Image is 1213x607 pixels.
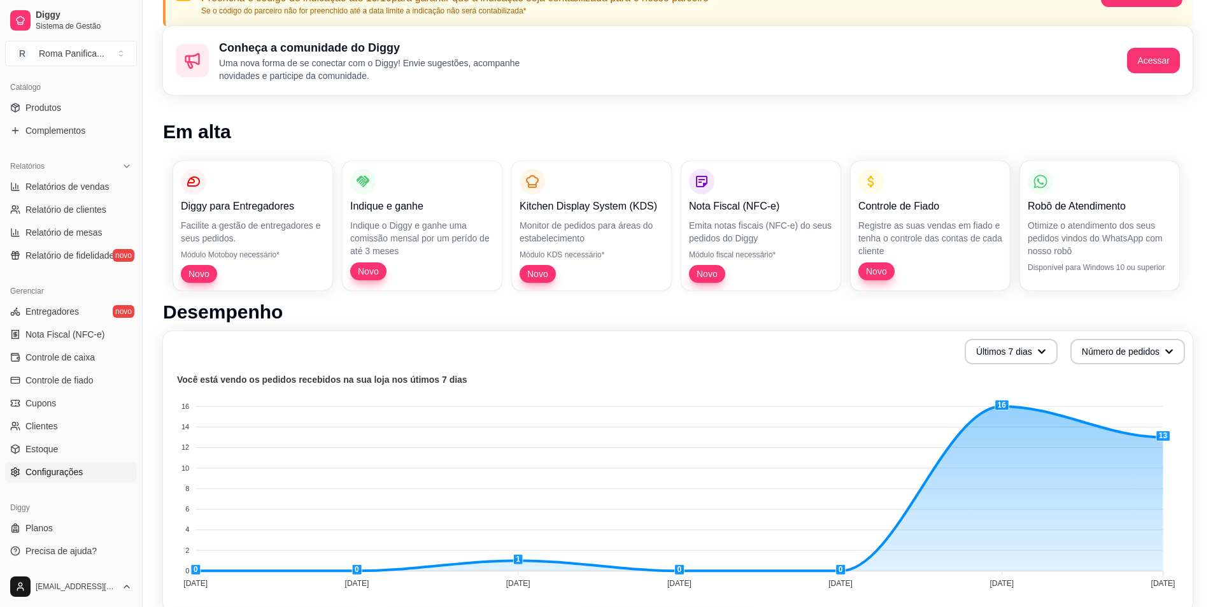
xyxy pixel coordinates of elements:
[350,219,494,257] p: Indique o Diggy e ganhe uma comissão mensal por um perído de até 3 meses
[512,161,671,290] button: Kitchen Display System (KDS)Monitor de pedidos para áreas do estabelecimentoMódulo KDS necessário...
[25,522,53,534] span: Planos
[177,375,467,385] text: Você está vendo os pedidos recebidos na sua loja nos útimos 7 dias
[219,39,545,57] h2: Conheça a comunidade do Diggy
[1028,199,1172,214] p: Robô de Atendimento
[36,582,117,592] span: [EMAIL_ADDRESS][DOMAIN_NAME]
[828,579,853,588] tspan: [DATE]
[181,464,189,472] tspan: 10
[5,199,137,220] a: Relatório de clientes
[667,579,692,588] tspan: [DATE]
[522,268,553,280] span: Novo
[1028,219,1172,257] p: Otimize o atendimento dos seus pedidos vindos do WhatsApp com nosso robô
[36,21,132,31] span: Sistema de Gestão
[858,219,1002,257] p: Registre as suas vendas em fiado e tenha o controle das contas de cada cliente
[5,77,137,97] div: Catálogo
[181,250,325,260] p: Módulo Motoboy necessário*
[692,268,723,280] span: Novo
[350,199,494,214] p: Indique e ganhe
[5,97,137,118] a: Produtos
[1127,48,1180,73] button: Acessar
[181,443,189,451] tspan: 12
[39,47,104,60] div: Roma Panifica ...
[1151,579,1175,588] tspan: [DATE]
[183,268,215,280] span: Novo
[5,281,137,301] div: Gerenciar
[965,339,1058,364] button: Últimos 7 dias
[181,199,325,214] p: Diggy para Entregadores
[858,199,1002,214] p: Controle de Fiado
[163,120,1193,143] h1: Em alta
[25,443,58,455] span: Estoque
[181,423,189,431] tspan: 14
[183,579,208,588] tspan: [DATE]
[25,420,58,432] span: Clientes
[201,6,709,16] p: Se o código do parceiro não for preenchido até a data limite a indicação não será contabilizada*
[185,505,189,513] tspan: 6
[520,219,663,245] p: Monitor de pedidos para áreas do estabelecimento
[5,301,137,322] a: Entregadoresnovo
[506,579,530,588] tspan: [DATE]
[163,301,1193,324] h1: Desempenho
[5,324,137,345] a: Nota Fiscal (NFC-e)
[181,219,325,245] p: Facilite a gestão de entregadores e seus pedidos.
[861,265,892,278] span: Novo
[16,47,29,60] span: R
[25,328,104,341] span: Nota Fiscal (NFC-e)
[689,250,833,260] p: Módulo fiscal necessário*
[520,199,663,214] p: Kitchen Display System (KDS)
[181,403,189,410] tspan: 16
[681,161,841,290] button: Nota Fiscal (NFC-e)Emita notas fiscais (NFC-e) do seus pedidos do DiggyMódulo fiscal necessário*Novo
[851,161,1010,290] button: Controle de FiadoRegistre as suas vendas em fiado e tenha o controle das contas de cada clienteNovo
[25,374,94,387] span: Controle de fiado
[25,203,106,216] span: Relatório de clientes
[185,567,189,575] tspan: 0
[5,347,137,368] a: Controle de caixa
[5,497,137,518] div: Diggy
[5,120,137,141] a: Complementos
[25,466,83,478] span: Configurações
[5,462,137,482] a: Configurações
[1028,262,1172,273] p: Disponível para Windows 10 ou superior
[5,541,137,561] a: Precisa de ajuda?
[5,245,137,266] a: Relatório de fidelidadenovo
[10,161,45,171] span: Relatórios
[990,579,1014,588] tspan: [DATE]
[5,393,137,413] a: Cupons
[185,485,189,492] tspan: 8
[25,249,114,262] span: Relatório de fidelidade
[5,571,137,602] button: [EMAIL_ADDRESS][DOMAIN_NAME]
[219,57,545,82] p: Uma nova forma de se conectar com o Diggy! Envie sugestões, acompanhe novidades e participe da co...
[689,219,833,245] p: Emita notas fiscais (NFC-e) do seus pedidos do Diggy
[25,545,97,557] span: Precisa de ajuda?
[173,161,332,290] button: Diggy para EntregadoresFacilite a gestão de entregadores e seus pedidos.Módulo Motoboy necessário...
[5,176,137,197] a: Relatórios de vendas
[1020,161,1179,290] button: Robô de AtendimentoOtimize o atendimento dos seus pedidos vindos do WhatsApp com nosso robôDispon...
[5,370,137,390] a: Controle de fiado
[345,579,369,588] tspan: [DATE]
[353,265,384,278] span: Novo
[185,546,189,554] tspan: 2
[25,124,85,137] span: Complementos
[520,250,663,260] p: Módulo KDS necessário*
[5,41,137,66] button: Select a team
[25,101,61,114] span: Produtos
[1070,339,1185,364] button: Número de pedidos
[5,222,137,243] a: Relatório de mesas
[25,305,79,318] span: Entregadores
[25,180,110,193] span: Relatórios de vendas
[5,439,137,459] a: Estoque
[25,226,103,239] span: Relatório de mesas
[5,416,137,436] a: Clientes
[689,199,833,214] p: Nota Fiscal (NFC-e)
[25,397,56,410] span: Cupons
[5,518,137,538] a: Planos
[185,525,189,533] tspan: 4
[25,351,95,364] span: Controle de caixa
[343,161,502,290] button: Indique e ganheIndique o Diggy e ganhe uma comissão mensal por um perído de até 3 mesesNovo
[5,5,137,36] a: DiggySistema de Gestão
[36,10,132,21] span: Diggy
